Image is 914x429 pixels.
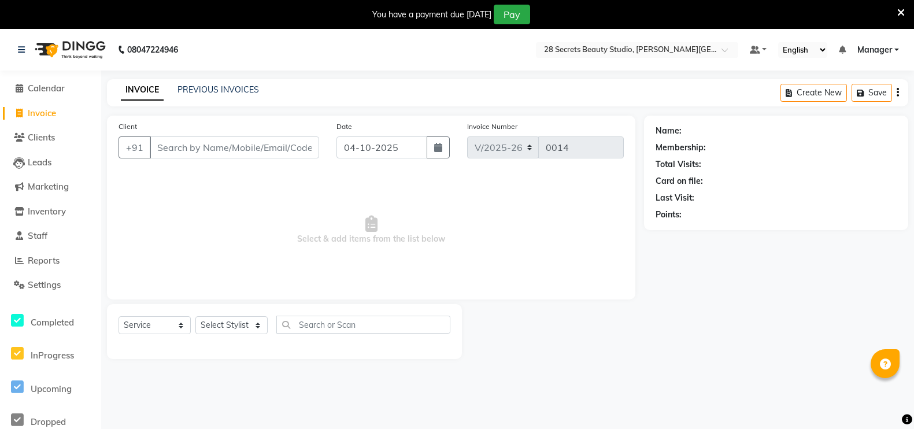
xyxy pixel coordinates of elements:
button: Save [852,84,892,102]
label: Client [119,121,137,132]
div: Points: [656,209,682,221]
a: Leads [3,156,98,169]
span: Completed [31,317,74,328]
button: +91 [119,136,151,158]
span: Dropped [31,416,66,427]
iframe: chat widget [865,383,902,417]
span: Staff [28,230,47,241]
div: Name: [656,125,682,137]
a: Marketing [3,180,98,194]
div: Card on file: [656,175,703,187]
b: 08047224946 [127,34,178,66]
div: Last Visit: [656,192,694,204]
a: Inventory [3,205,98,219]
a: PREVIOUS INVOICES [177,84,259,95]
a: Reports [3,254,98,268]
label: Invoice Number [467,121,517,132]
span: Calendar [28,83,65,94]
span: Manager [857,44,892,56]
button: Create New [780,84,847,102]
span: Upcoming [31,383,72,394]
a: Invoice [3,107,98,120]
a: Settings [3,279,98,292]
span: Select & add items from the list below [119,172,624,288]
span: Leads [28,157,51,168]
div: Membership: [656,142,706,154]
input: Search by Name/Mobile/Email/Code [150,136,319,158]
input: Search or Scan [276,316,450,334]
span: Marketing [28,181,69,192]
div: You have a payment due [DATE] [372,9,491,21]
span: Invoice [28,108,56,119]
span: Clients [28,132,55,143]
a: Calendar [3,82,98,95]
label: Date [336,121,352,132]
span: Inventory [28,206,66,217]
a: Staff [3,230,98,243]
a: Clients [3,131,98,145]
div: Total Visits: [656,158,701,171]
img: logo [29,34,109,66]
a: INVOICE [121,80,164,101]
span: Reports [28,255,60,266]
button: Pay [494,5,530,24]
span: Settings [28,279,61,290]
span: InProgress [31,350,74,361]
